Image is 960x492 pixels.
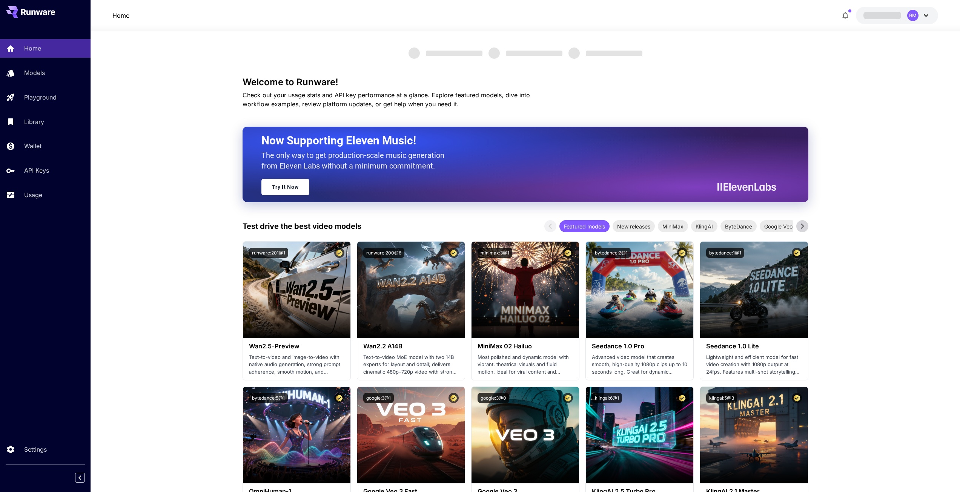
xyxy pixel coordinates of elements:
img: alt [357,387,465,483]
h3: Wan2.5-Preview [249,343,344,350]
a: Home [112,11,129,20]
p: Most polished and dynamic model with vibrant, theatrical visuals and fluid motion. Ideal for vira... [478,354,573,376]
span: MiniMax [658,222,688,230]
h2: Now Supporting Eleven Music! [261,133,771,148]
div: KlingAI [691,220,717,232]
p: Wallet [24,141,41,150]
button: Certified Model – Vetted for best performance and includes a commercial license. [677,393,687,403]
div: MiniMax [658,220,688,232]
button: bytedance:2@1 [592,248,631,258]
button: klingai:6@1 [592,393,622,403]
p: Usage [24,190,42,199]
p: Library [24,117,44,126]
button: klingai:5@3 [706,393,737,403]
p: The only way to get production-scale music generation from Eleven Labs without a minimum commitment. [261,150,450,171]
button: Certified Model – Vetted for best performance and includes a commercial license. [449,248,459,258]
span: KlingAI [691,222,717,230]
p: Test drive the best video models [243,221,361,232]
h3: MiniMax 02 Hailuo [478,343,573,350]
img: alt [586,387,693,483]
img: alt [243,387,350,483]
button: Certified Model – Vetted for best performance and includes a commercial license. [334,393,344,403]
button: bytedance:5@1 [249,393,288,403]
div: New releases [613,220,655,232]
img: alt [700,242,808,338]
a: Try It Now [261,179,309,195]
button: Certified Model – Vetted for best performance and includes a commercial license. [334,248,344,258]
span: Check out your usage stats and API key performance at a glance. Explore featured models, dive int... [243,91,530,108]
button: Certified Model – Vetted for best performance and includes a commercial license. [792,393,802,403]
span: New releases [613,222,655,230]
p: Text-to-video MoE model with two 14B experts for layout and detail; delivers cinematic 480p–720p ... [363,354,459,376]
span: Featured models [559,222,610,230]
img: alt [700,387,808,483]
button: Collapse sidebar [75,473,85,483]
div: Google Veo [760,220,797,232]
h3: Wan2.2 A14B [363,343,459,350]
div: RM [907,10,919,21]
h3: Welcome to Runware! [243,77,808,87]
button: google:3@0 [478,393,509,403]
p: Home [24,44,41,53]
img: alt [357,242,465,338]
button: RM [856,7,938,24]
img: alt [472,387,579,483]
button: Certified Model – Vetted for best performance and includes a commercial license. [563,248,573,258]
h3: Seedance 1.0 Pro [592,343,687,350]
p: Playground [24,93,57,102]
img: alt [243,242,350,338]
p: Advanced video model that creates smooth, high-quality 1080p clips up to 10 seconds long. Great f... [592,354,687,376]
button: runware:200@6 [363,248,404,258]
p: Lightweight and efficient model for fast video creation with 1080p output at 24fps. Features mult... [706,354,802,376]
button: Certified Model – Vetted for best performance and includes a commercial license. [449,393,459,403]
span: ByteDance [720,222,757,230]
button: google:3@1 [363,393,394,403]
div: Featured models [559,220,610,232]
button: bytedance:1@1 [706,248,744,258]
button: runware:201@1 [249,248,288,258]
button: Certified Model – Vetted for best performance and includes a commercial license. [563,393,573,403]
p: Models [24,68,45,77]
span: Google Veo [760,222,797,230]
div: Collapse sidebar [81,471,91,484]
p: API Keys [24,166,49,175]
nav: breadcrumb [112,11,129,20]
p: Text-to-video and image-to-video with native audio generation, strong prompt adherence, smooth mo... [249,354,344,376]
button: minimax:3@1 [478,248,512,258]
h3: Seedance 1.0 Lite [706,343,802,350]
p: Settings [24,445,47,454]
button: Certified Model – Vetted for best performance and includes a commercial license. [792,248,802,258]
div: ByteDance [720,220,757,232]
button: Certified Model – Vetted for best performance and includes a commercial license. [677,248,687,258]
img: alt [586,242,693,338]
img: alt [472,242,579,338]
